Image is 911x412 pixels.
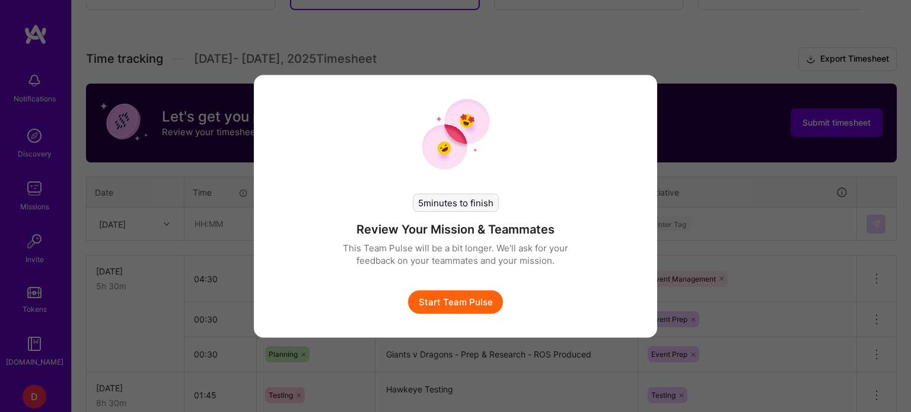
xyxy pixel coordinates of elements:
h4: Review Your Mission & Teammates [356,221,555,237]
img: team pulse start [422,98,490,170]
div: modal [254,75,657,337]
div: 5 minutes to finish [413,193,499,212]
p: This Team Pulse will be a bit longer. We'll ask for your feedback on your teammates and your miss... [325,241,586,266]
button: Start Team Pulse [408,290,503,314]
